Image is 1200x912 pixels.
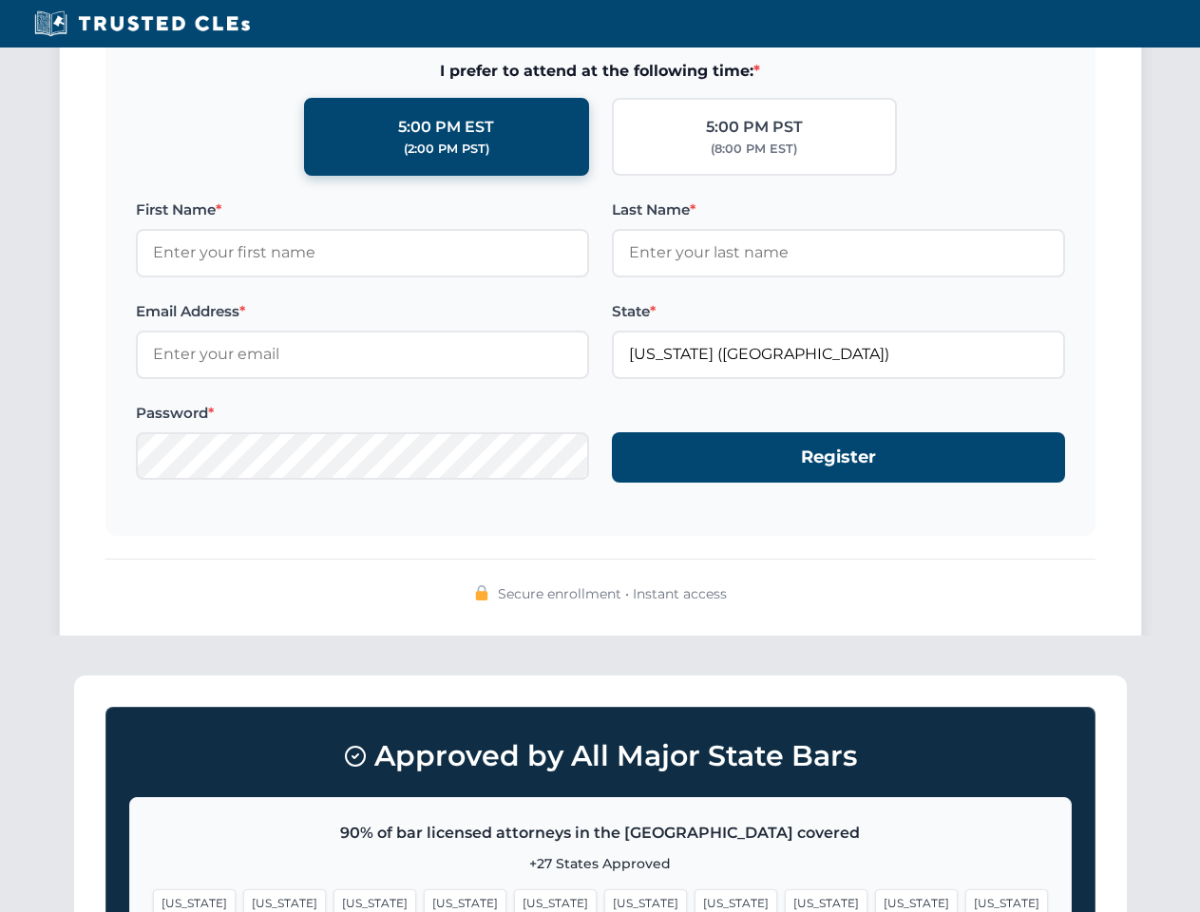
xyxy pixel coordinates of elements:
[136,331,589,378] input: Enter your email
[711,140,797,159] div: (8:00 PM EST)
[153,853,1048,874] p: +27 States Approved
[474,585,489,600] img: 🔒
[398,115,494,140] div: 5:00 PM EST
[136,59,1065,84] span: I prefer to attend at the following time:
[29,9,256,38] img: Trusted CLEs
[136,199,589,221] label: First Name
[498,583,727,604] span: Secure enrollment • Instant access
[136,300,589,323] label: Email Address
[129,731,1072,782] h3: Approved by All Major State Bars
[612,199,1065,221] label: Last Name
[404,140,489,159] div: (2:00 PM PST)
[612,229,1065,276] input: Enter your last name
[136,229,589,276] input: Enter your first name
[612,432,1065,483] button: Register
[706,115,803,140] div: 5:00 PM PST
[153,821,1048,845] p: 90% of bar licensed attorneys in the [GEOGRAPHIC_DATA] covered
[612,331,1065,378] input: Florida (FL)
[612,300,1065,323] label: State
[136,402,589,425] label: Password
